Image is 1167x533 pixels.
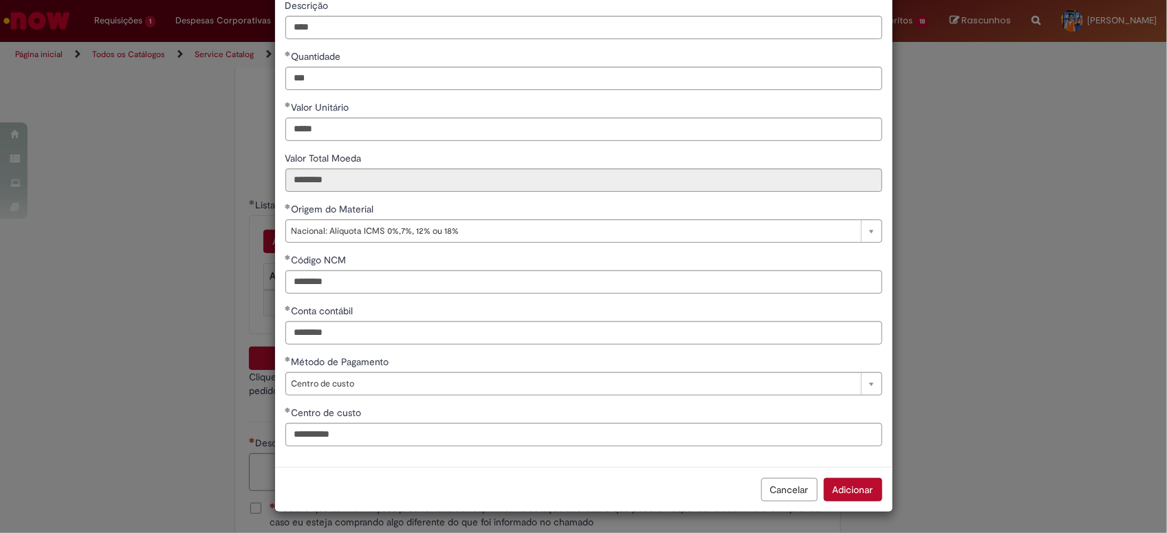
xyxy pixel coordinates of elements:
[285,407,292,413] span: Obrigatório Preenchido
[292,373,854,395] span: Centro de custo
[292,406,364,419] span: Centro de custo
[285,423,882,446] input: Centro de custo
[285,204,292,209] span: Obrigatório Preenchido
[285,67,882,90] input: Quantidade
[292,356,392,368] span: Método de Pagamento
[292,305,356,317] span: Conta contábil
[285,118,882,141] input: Valor Unitário
[292,254,349,266] span: Código NCM
[285,305,292,311] span: Obrigatório Preenchido
[285,152,364,164] span: Somente leitura - Valor Total Moeda
[292,50,344,63] span: Quantidade
[292,220,854,242] span: Nacional: Alíquota ICMS 0%,7%, 12% ou 18%
[292,203,377,215] span: Origem do Material
[285,270,882,294] input: Código NCM
[285,321,882,345] input: Conta contábil
[761,478,818,501] button: Cancelar
[824,478,882,501] button: Adicionar
[285,16,882,39] input: Descrição
[285,168,882,192] input: Valor Total Moeda
[285,51,292,56] span: Obrigatório Preenchido
[285,102,292,107] span: Obrigatório Preenchido
[285,356,292,362] span: Obrigatório Preenchido
[285,254,292,260] span: Obrigatório Preenchido
[292,101,352,113] span: Valor Unitário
